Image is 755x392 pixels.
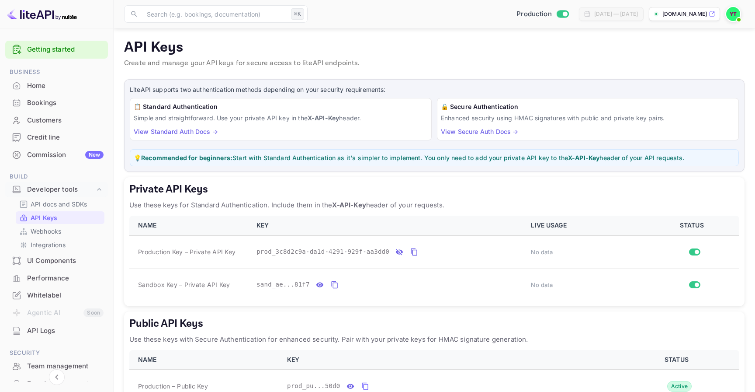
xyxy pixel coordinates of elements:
[138,247,236,256] span: Production Key – Private API Key
[27,326,104,336] div: API Logs
[594,10,638,18] div: [DATE] — [DATE]
[130,85,739,94] p: LiteAPI supports two authentication methods depending on your security requirements:
[5,252,108,269] div: UI Components
[85,151,104,159] div: New
[667,381,692,392] div: Active
[256,280,310,289] span: sand_ae...81f7
[19,213,101,222] a: API Keys
[134,153,735,162] p: 💡 Start with Standard Authentication as it's simpler to implement. You only need to add your priv...
[5,348,108,358] span: Security
[5,358,108,375] div: Team management
[31,213,57,222] p: API Keys
[19,240,101,249] a: Integrations
[129,350,282,370] th: NAME
[129,200,739,210] p: Use these keys for Standard Authentication. Include them in the header of your requests.
[5,129,108,145] a: Credit line
[282,350,617,370] th: KEY
[7,7,77,21] img: LiteAPI logo
[31,199,87,209] p: API docs and SDKs
[531,281,553,288] span: No data
[251,216,526,235] th: KEY
[5,41,108,59] div: Getting started
[129,182,739,196] h5: Private API Keys
[27,45,104,55] a: Getting started
[5,287,108,304] div: Whitelabel
[27,361,104,371] div: Team management
[5,112,108,128] a: Customers
[129,216,739,301] table: private api keys table
[27,133,104,143] div: Credit line
[516,9,552,19] span: Production
[138,280,230,289] span: Sandbox Key – Private API Key
[332,201,366,209] strong: X-API-Key
[142,5,287,23] input: Search (e.g. bookings, documentation)
[568,154,599,161] strong: X-API-Key
[27,115,104,126] div: Customers
[19,199,101,209] a: API docs and SDKs
[441,102,735,112] h6: 🔒 Secure Authentication
[16,198,104,210] div: API docs and SDKs
[129,334,739,345] p: Use these keys with Secure Authentication for enhanced security. Pair with your private keys for ...
[513,9,572,19] div: Switch to Sandbox mode
[27,185,95,195] div: Developer tools
[5,77,108,94] a: Home
[5,358,108,374] a: Team management
[129,317,739,331] h5: Public API Keys
[129,216,251,235] th: NAME
[256,247,389,256] span: prod_3c8d2c9a-da1d-4291-929f-aa3dd0
[27,273,104,283] div: Performance
[726,7,740,21] img: Yassir ET TABTI
[617,350,739,370] th: STATUS
[308,114,339,122] strong: X-API-Key
[5,172,108,182] span: Build
[5,270,108,287] div: Performance
[648,216,739,235] th: STATUS
[134,102,428,112] h6: 📋 Standard Authentication
[526,216,648,235] th: LIVE USAGE
[5,94,108,111] a: Bookings
[291,8,304,20] div: ⌘K
[441,128,518,135] a: View Secure Auth Docs →
[124,39,745,56] p: API Keys
[5,375,108,392] a: Fraud management
[5,322,108,339] a: API Logs
[27,98,104,108] div: Bookings
[134,113,428,122] p: Simple and straightforward. Use your private API key in the header.
[5,270,108,286] a: Performance
[5,252,108,269] a: UI Components
[16,238,104,251] div: Integrations
[19,227,101,236] a: Webhooks
[27,290,104,301] div: Whitelabel
[5,147,108,163] a: CommissionNew
[49,369,65,385] button: Collapse navigation
[5,182,108,197] div: Developer tools
[27,150,104,160] div: Commission
[5,287,108,303] a: Whitelabel
[5,129,108,146] div: Credit line
[134,128,218,135] a: View Standard Auth Docs →
[27,256,104,266] div: UI Components
[5,322,108,339] div: API Logs
[5,112,108,129] div: Customers
[27,81,104,91] div: Home
[141,154,232,161] strong: Recommended for beginners:
[27,379,104,389] div: Fraud management
[662,10,707,18] p: [DOMAIN_NAME]
[16,211,104,224] div: API Keys
[138,381,208,391] span: Production – Public Key
[31,240,66,249] p: Integrations
[441,113,735,122] p: Enhanced security using HMAC signatures with public and private key pairs.
[5,67,108,77] span: Business
[5,147,108,164] div: CommissionNew
[16,225,104,238] div: Webhooks
[287,381,340,391] span: prod_pu...50d0
[531,248,553,255] span: No data
[31,227,61,236] p: Webhooks
[124,58,745,69] p: Create and manage your API keys for secure access to liteAPI endpoints.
